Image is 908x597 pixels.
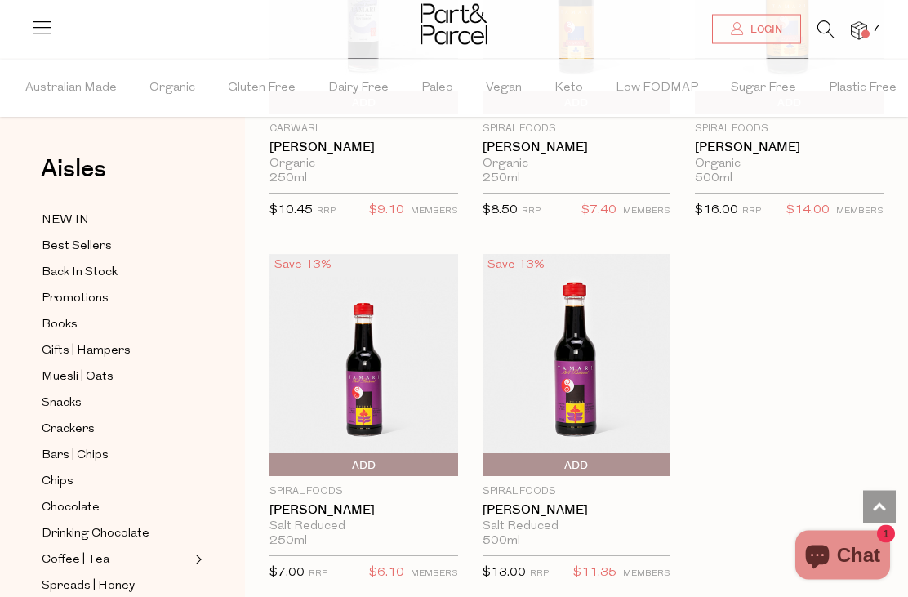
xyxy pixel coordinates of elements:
[42,211,89,230] span: NEW IN
[483,255,671,477] img: Tamari
[731,60,796,117] span: Sugar Free
[42,446,109,466] span: Bars | Chips
[554,60,583,117] span: Keto
[309,570,327,579] small: RRP
[530,570,549,579] small: RRP
[42,420,95,439] span: Crackers
[42,577,135,596] span: Spreads | Honey
[269,485,458,500] p: Spiral Foods
[42,367,190,387] a: Muesli | Oats
[328,60,389,117] span: Dairy Free
[483,141,671,156] a: [PERSON_NAME]
[191,550,203,569] button: Expand/Collapse Coffee | Tea
[483,504,671,519] a: [PERSON_NAME]
[42,210,190,230] a: NEW IN
[712,15,801,44] a: Login
[42,523,190,544] a: Drinking Chocolate
[42,289,109,309] span: Promotions
[25,60,117,117] span: Australian Made
[42,315,78,335] span: Books
[616,60,698,117] span: Low FODMAP
[790,531,895,584] inbox-online-store-chat: Shopify online store chat
[869,21,884,36] span: 7
[269,535,307,550] span: 250ml
[42,393,190,413] a: Snacks
[695,205,738,217] span: $16.00
[483,255,550,277] div: Save 13%
[623,570,670,579] small: MEMBERS
[486,60,522,117] span: Vegan
[269,568,305,580] span: $7.00
[42,497,190,518] a: Chocolate
[369,201,404,222] span: $9.10
[483,535,520,550] span: 500ml
[42,237,112,256] span: Best Sellers
[269,520,458,535] div: Salt Reduced
[42,419,190,439] a: Crackers
[317,207,336,216] small: RRP
[42,288,190,309] a: Promotions
[421,4,487,45] img: Part&Parcel
[851,22,867,39] a: 7
[522,207,541,216] small: RRP
[269,454,458,477] button: Add To Parcel
[786,201,830,222] span: $14.00
[836,207,884,216] small: MEMBERS
[269,172,307,187] span: 250ml
[269,255,458,477] img: Tamari
[42,263,118,283] span: Back In Stock
[41,157,106,198] a: Aisles
[42,341,190,361] a: Gifts | Hampers
[483,158,671,172] div: Organic
[746,23,782,37] span: Login
[369,564,404,585] span: $6.10
[42,550,109,570] span: Coffee | Tea
[695,158,884,172] div: Organic
[42,471,190,492] a: Chips
[42,314,190,335] a: Books
[695,123,884,137] p: Spiral Foods
[42,445,190,466] a: Bars | Chips
[42,368,113,387] span: Muesli | Oats
[269,141,458,156] a: [PERSON_NAME]
[42,236,190,256] a: Best Sellers
[42,472,73,492] span: Chips
[269,255,336,277] div: Save 13%
[695,172,732,187] span: 500ml
[41,151,106,187] span: Aisles
[483,520,671,535] div: Salt Reduced
[483,123,671,137] p: Spiral Foods
[483,205,518,217] span: $8.50
[421,60,453,117] span: Paleo
[269,123,458,137] p: Carwari
[742,207,761,216] small: RRP
[483,172,520,187] span: 250ml
[411,207,458,216] small: MEMBERS
[623,207,670,216] small: MEMBERS
[581,201,616,222] span: $7.40
[573,564,616,585] span: $11.35
[829,60,897,117] span: Plastic Free
[42,576,190,596] a: Spreads | Honey
[42,394,82,413] span: Snacks
[695,141,884,156] a: [PERSON_NAME]
[42,550,190,570] a: Coffee | Tea
[269,205,313,217] span: $10.45
[149,60,195,117] span: Organic
[42,341,131,361] span: Gifts | Hampers
[269,504,458,519] a: [PERSON_NAME]
[42,524,149,544] span: Drinking Chocolate
[411,570,458,579] small: MEMBERS
[42,498,100,518] span: Chocolate
[483,485,671,500] p: Spiral Foods
[483,568,526,580] span: $13.00
[269,158,458,172] div: Organic
[483,454,671,477] button: Add To Parcel
[228,60,296,117] span: Gluten Free
[42,262,190,283] a: Back In Stock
